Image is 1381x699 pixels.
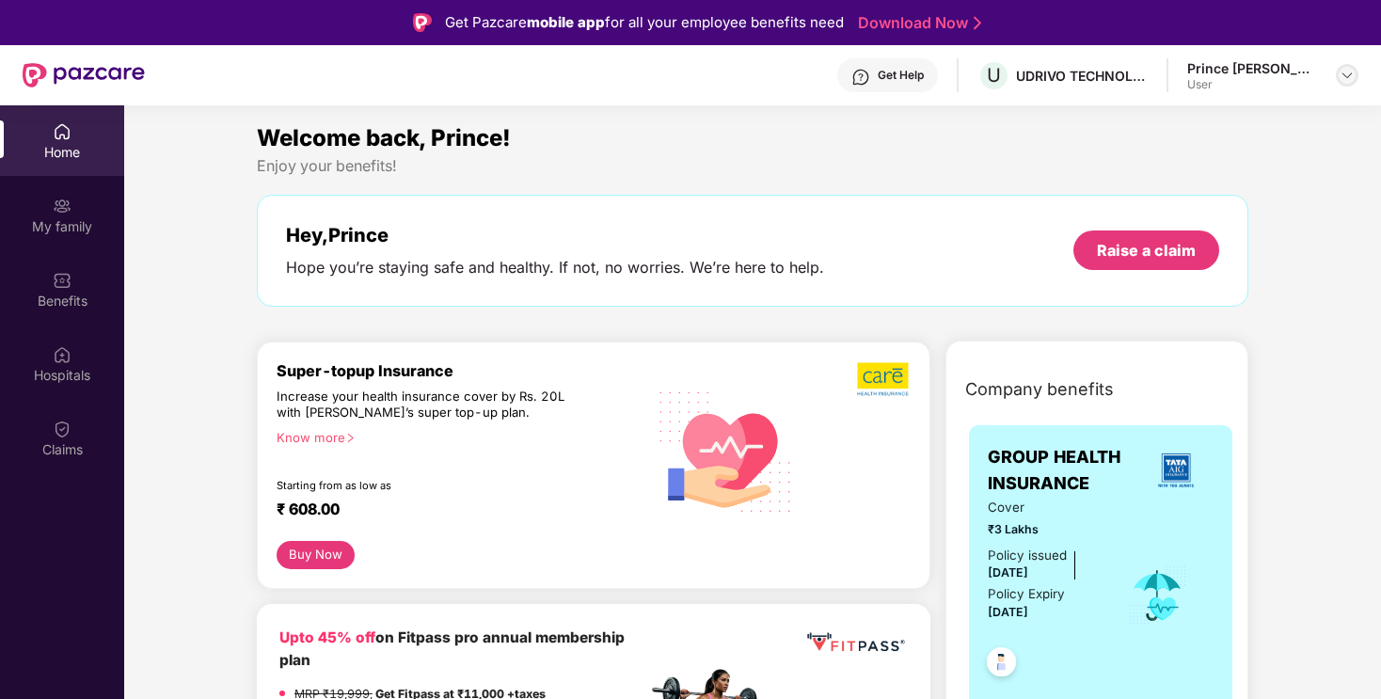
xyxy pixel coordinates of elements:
[279,628,375,646] b: Upto 45% off
[1187,77,1319,92] div: User
[413,13,432,32] img: Logo
[988,605,1028,619] span: [DATE]
[445,11,844,34] div: Get Pazcare for all your employee benefits need
[1187,59,1319,77] div: Prince [PERSON_NAME]
[53,197,71,215] img: svg+xml;base64,PHN2ZyB3aWR0aD0iMjAiIGhlaWdodD0iMjAiIHZpZXdCb3g9IjAgMCAyMCAyMCIgZmlsbD0ibm9uZSIgeG...
[277,479,566,492] div: Starting from as low as
[53,345,71,364] img: svg+xml;base64,PHN2ZyBpZD0iSG9zcGl0YWxzIiB4bWxucz0iaHR0cDovL3d3dy53My5vcmcvMjAwMC9zdmciIHdpZHRoPS...
[857,361,911,397] img: b5dec4f62d2307b9de63beb79f102df3.png
[277,500,627,522] div: ₹ 608.00
[53,420,71,438] img: svg+xml;base64,PHN2ZyBpZD0iQ2xhaW0iIHhtbG5zPSJodHRwOi8vd3d3LnczLm9yZy8yMDAwL3N2ZyIgd2lkdGg9IjIwIi...
[345,433,356,443] span: right
[1151,445,1201,496] img: insurerLogo
[53,271,71,290] img: svg+xml;base64,PHN2ZyBpZD0iQmVuZWZpdHMiIHhtbG5zPSJodHRwOi8vd3d3LnczLm9yZy8yMDAwL3N2ZyIgd2lkdGg9Ij...
[53,122,71,141] img: svg+xml;base64,PHN2ZyBpZD0iSG9tZSIgeG1sbnM9Imh0dHA6Ly93d3cudzMub3JnLzIwMDAvc3ZnIiB3aWR0aD0iMjAiIG...
[277,389,565,421] div: Increase your health insurance cover by Rs. 20L with [PERSON_NAME]’s super top-up plan.
[988,546,1067,565] div: Policy issued
[527,13,605,31] strong: mobile app
[858,13,976,33] a: Download Now
[257,156,1248,176] div: Enjoy your benefits!
[277,430,635,443] div: Know more
[286,258,824,278] div: Hope you’re staying safe and healthy. If not, no worries. We’re here to help.
[851,68,870,87] img: svg+xml;base64,PHN2ZyBpZD0iSGVscC0zMngzMiIgeG1sbnM9Imh0dHA6Ly93d3cudzMub3JnLzIwMDAvc3ZnIiB3aWR0aD...
[988,584,1065,604] div: Policy Expiry
[257,124,511,151] span: Welcome back, Prince!
[1016,67,1148,85] div: UDRIVO TECHNOLOGIES PRIVATE LIMITED
[987,64,1001,87] span: U
[646,370,805,531] img: svg+xml;base64,PHN2ZyB4bWxucz0iaHR0cDovL3d3dy53My5vcmcvMjAwMC9zdmciIHhtbG5zOnhsaW5rPSJodHRwOi8vd3...
[878,68,924,83] div: Get Help
[1340,68,1355,83] img: svg+xml;base64,PHN2ZyBpZD0iRHJvcGRvd24tMzJ4MzIiIHhtbG5zPSJodHRwOi8vd3d3LnczLm9yZy8yMDAwL3N2ZyIgd2...
[277,361,646,380] div: Super-topup Insurance
[978,642,1024,688] img: svg+xml;base64,PHN2ZyB4bWxucz0iaHR0cDovL3d3dy53My5vcmcvMjAwMC9zdmciIHdpZHRoPSI0OC45NDMiIGhlaWdodD...
[965,376,1114,403] span: Company benefits
[23,63,145,87] img: New Pazcare Logo
[286,224,824,246] div: Hey, Prince
[988,444,1139,498] span: GROUP HEALTH INSURANCE
[1127,564,1188,627] img: icon
[277,541,355,569] button: Buy Now
[988,498,1101,517] span: Cover
[279,628,625,669] b: on Fitpass pro annual membership plan
[1097,240,1196,261] div: Raise a claim
[988,565,1028,580] span: [DATE]
[974,13,981,33] img: Stroke
[988,520,1101,538] span: ₹3 Lakhs
[803,627,908,659] img: fppp.png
